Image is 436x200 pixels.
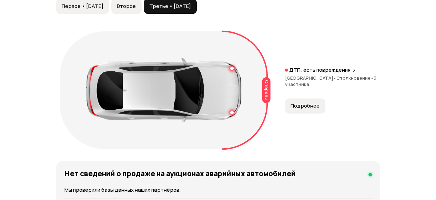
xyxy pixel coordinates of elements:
[64,169,296,178] h4: Нет сведений о продаже на аукционах аварийных автомобилей
[285,98,325,113] button: Подробнее
[285,75,336,81] span: [GEOGRAPHIC_DATA]
[262,77,270,103] div: Спереди
[371,75,374,81] span: •
[333,75,336,81] span: •
[289,67,351,73] p: ДТП: есть повреждения
[117,3,136,10] span: Второе
[149,3,191,10] span: Третье • [DATE]
[62,3,103,10] span: Первое • [DATE]
[336,75,374,81] span: Столкновение
[64,186,372,194] p: Мы проверили базы данных наших партнёров.
[285,75,376,87] span: 3 участника
[291,102,320,109] span: Подробнее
